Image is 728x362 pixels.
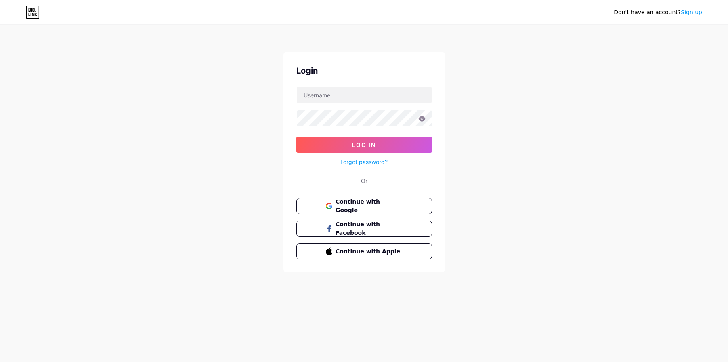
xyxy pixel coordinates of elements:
[296,198,432,214] button: Continue with Google
[340,158,388,166] a: Forgot password?
[352,141,376,148] span: Log In
[296,65,432,77] div: Login
[296,221,432,237] button: Continue with Facebook
[336,220,402,237] span: Continue with Facebook
[296,137,432,153] button: Log In
[297,87,432,103] input: Username
[681,9,702,15] a: Sign up
[361,177,367,185] div: Or
[336,247,402,256] span: Continue with Apple
[614,8,702,17] div: Don't have an account?
[296,243,432,259] button: Continue with Apple
[336,198,402,215] span: Continue with Google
